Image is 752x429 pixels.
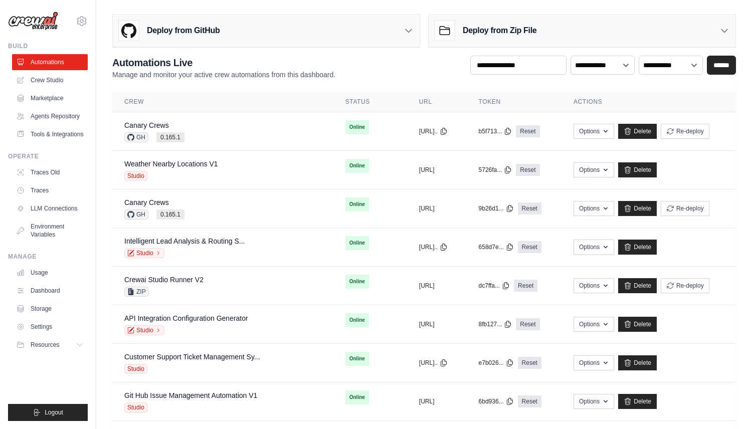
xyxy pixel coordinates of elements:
[31,341,59,349] span: Resources
[124,314,248,322] a: API Integration Configuration Generator
[112,92,333,112] th: Crew
[119,21,139,41] img: GitHub Logo
[574,355,614,370] button: Options
[518,395,541,407] a: Reset
[345,197,369,211] span: Online
[479,166,512,174] button: 5726fa...
[518,357,541,369] a: Reset
[574,317,614,332] button: Options
[618,317,657,332] a: Delete
[516,164,539,176] a: Reset
[574,201,614,216] button: Options
[124,364,147,374] span: Studio
[479,282,510,290] button: dc7ffa...
[124,121,169,129] a: Canary Crews
[12,126,88,142] a: Tools & Integrations
[574,124,614,139] button: Options
[661,124,709,139] button: Re-deploy
[618,278,657,293] a: Delete
[479,359,514,367] button: e7b026...
[12,200,88,217] a: LLM Connections
[345,236,369,250] span: Online
[124,325,164,335] a: Studio
[156,209,184,220] span: 0.165.1
[345,313,369,327] span: Online
[124,237,245,245] a: Intelligent Lead Analysis & Routing S...
[407,92,467,112] th: URL
[574,278,614,293] button: Options
[561,92,736,112] th: Actions
[124,353,260,361] a: Customer Support Ticket Management Sy...
[516,125,539,137] a: Reset
[467,92,561,112] th: Token
[124,402,147,412] span: Studio
[345,120,369,134] span: Online
[12,283,88,299] a: Dashboard
[8,152,88,160] div: Operate
[124,171,147,181] span: Studio
[479,204,514,212] button: 9b26d1...
[618,355,657,370] a: Delete
[8,12,58,31] img: Logo
[479,320,512,328] button: 8fb127...
[479,243,514,251] button: 658d7e...
[463,25,536,37] h3: Deploy from Zip File
[12,219,88,243] a: Environment Variables
[618,124,657,139] a: Delete
[514,280,537,292] a: Reset
[618,201,657,216] a: Delete
[8,404,88,421] button: Logout
[12,72,88,88] a: Crew Studio
[12,337,88,353] button: Resources
[661,278,709,293] button: Re-deploy
[147,25,220,37] h3: Deploy from GitHub
[124,209,148,220] span: GH
[345,352,369,366] span: Online
[479,397,514,405] button: 6bd936...
[574,394,614,409] button: Options
[156,132,184,142] span: 0.165.1
[12,182,88,198] a: Traces
[618,162,657,177] a: Delete
[518,241,541,253] a: Reset
[124,160,218,168] a: Weather Nearby Locations V1
[124,391,257,399] a: Git Hub Issue Management Automation V1
[518,202,541,214] a: Reset
[333,92,407,112] th: Status
[12,301,88,317] a: Storage
[345,390,369,404] span: Online
[661,201,709,216] button: Re-deploy
[45,408,63,416] span: Logout
[124,248,164,258] a: Studio
[618,240,657,255] a: Delete
[345,159,369,173] span: Online
[112,56,335,70] h2: Automations Live
[112,70,335,80] p: Manage and monitor your active crew automations from this dashboard.
[12,265,88,281] a: Usage
[574,162,614,177] button: Options
[345,275,369,289] span: Online
[124,287,149,297] span: ZIP
[479,127,512,135] button: b5f713...
[12,108,88,124] a: Agents Repository
[12,319,88,335] a: Settings
[12,54,88,70] a: Automations
[8,42,88,50] div: Build
[124,132,148,142] span: GH
[8,253,88,261] div: Manage
[12,90,88,106] a: Marketplace
[516,318,539,330] a: Reset
[124,198,169,206] a: Canary Crews
[574,240,614,255] button: Options
[618,394,657,409] a: Delete
[12,164,88,180] a: Traces Old
[124,276,204,284] a: Crewai Studio Runner V2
